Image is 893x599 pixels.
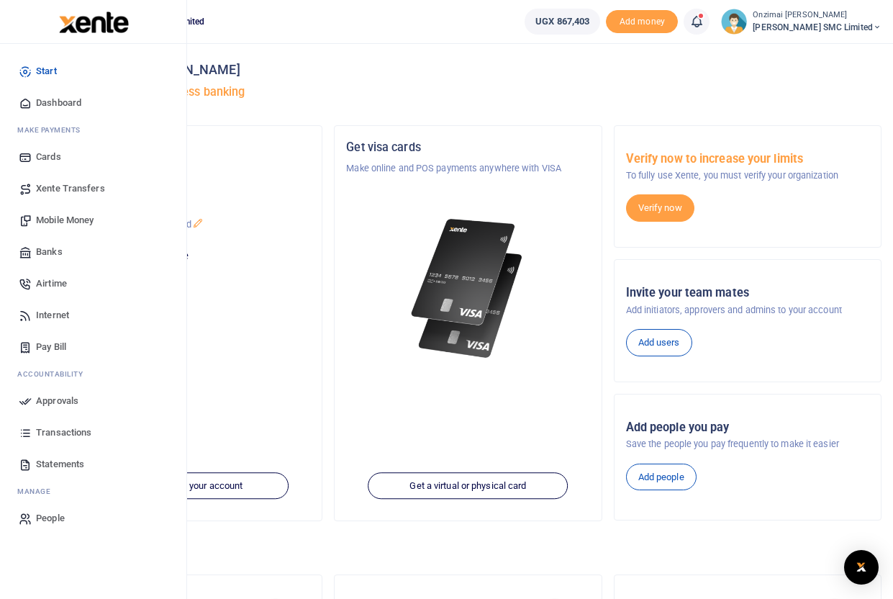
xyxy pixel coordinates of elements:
a: Statements [12,449,175,480]
small: Onzimai [PERSON_NAME] [753,9,881,22]
p: Save the people you pay frequently to make it easier [626,437,869,451]
h5: Account [67,196,310,210]
a: logo-small logo-large logo-large [58,16,129,27]
h5: Verify now to increase your limits [626,152,869,166]
a: Mobile Money [12,204,175,236]
span: Airtime [36,276,67,291]
img: xente-_physical_cards.png [407,210,529,367]
span: UGX 867,403 [535,14,589,29]
span: ake Payments [24,125,81,135]
a: Airtime [12,268,175,299]
a: Dashboard [12,87,175,119]
span: Add money [606,10,678,34]
span: Dashboard [36,96,81,110]
img: profile-user [721,9,747,35]
a: Start [12,55,175,87]
p: Add initiators, approvers and admins to your account [626,303,869,317]
h5: Get visa cards [346,140,589,155]
span: anage [24,486,51,497]
a: Add people [626,464,697,491]
span: countability [28,369,83,379]
span: Cards [36,150,61,164]
a: People [12,503,175,534]
a: Transactions [12,417,175,449]
li: Wallet ballance [519,9,606,35]
a: UGX 867,403 [525,9,600,35]
a: Get a virtual or physical card [368,472,568,500]
h4: Make a transaction [55,540,881,556]
h5: UGX 867,403 [67,267,310,282]
div: Open Intercom Messenger [844,550,879,585]
a: Pay Bill [12,331,175,363]
a: Verify now [626,194,694,222]
span: Internet [36,308,69,323]
p: Dawin Advisory SMC Limited [67,161,310,176]
a: Add users [626,329,692,356]
p: Your current account balance [67,249,310,264]
a: profile-user Onzimai [PERSON_NAME] [PERSON_NAME] SMC Limited [721,9,881,35]
span: Approvals [36,394,78,408]
li: M [12,480,175,503]
p: To fully use Xente, you must verify your organization [626,168,869,183]
li: Toup your wallet [606,10,678,34]
span: People [36,511,65,526]
span: Transactions [36,425,91,440]
span: Xente Transfers [36,181,105,196]
a: Add money [606,15,678,26]
li: Ac [12,363,175,385]
a: Xente Transfers [12,173,175,204]
h5: Organization [67,140,310,155]
a: Approvals [12,385,175,417]
img: logo-large [59,12,129,33]
a: Add funds to your account [89,472,289,500]
li: M [12,119,175,141]
span: Banks [36,245,63,259]
h5: Invite your team mates [626,286,869,300]
span: [PERSON_NAME] SMC Limited [753,21,881,34]
span: Pay Bill [36,340,66,354]
a: Banks [12,236,175,268]
h5: Welcome to better business banking [55,85,881,99]
a: Cards [12,141,175,173]
h4: Hello Onzimai [PERSON_NAME] [55,62,881,78]
h5: Add people you pay [626,420,869,435]
a: Internet [12,299,175,331]
span: Start [36,64,57,78]
p: Make online and POS payments anywhere with VISA [346,161,589,176]
span: Statements [36,457,84,472]
span: Mobile Money [36,213,94,228]
p: [PERSON_NAME] SMC Limited [67,217,310,232]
